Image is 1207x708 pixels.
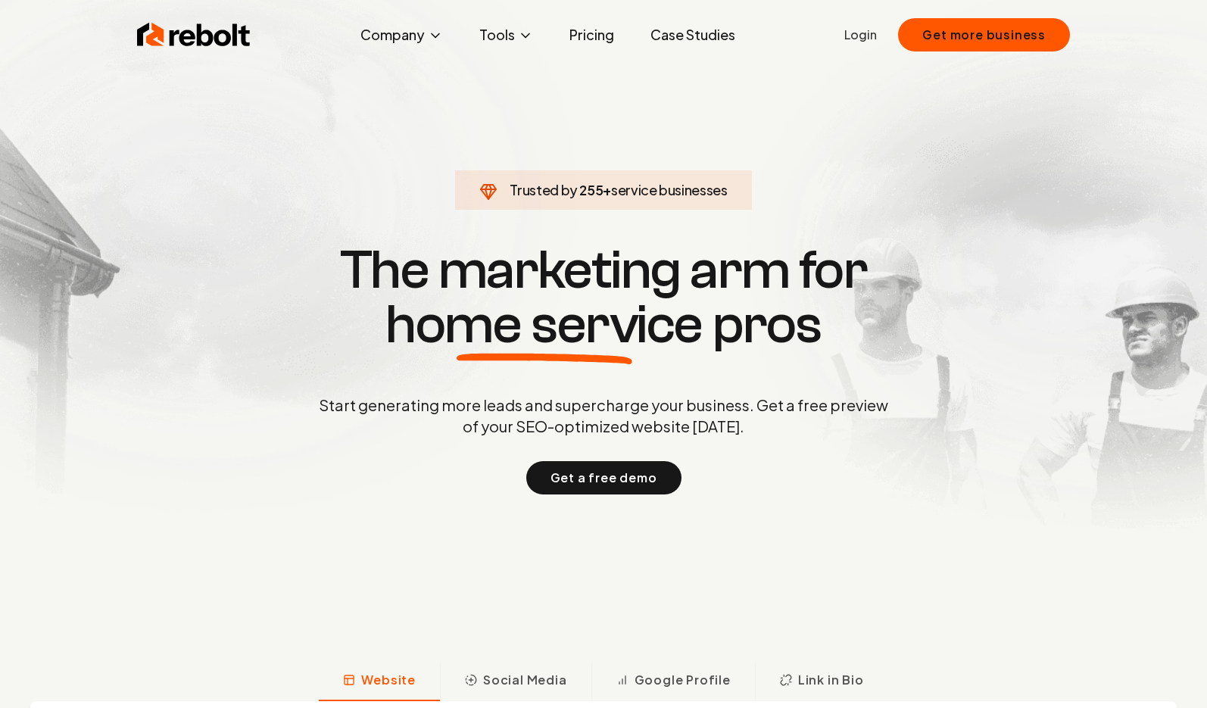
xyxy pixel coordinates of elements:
[844,26,877,44] a: Login
[638,20,747,50] a: Case Studies
[591,662,755,701] button: Google Profile
[798,671,864,689] span: Link in Bio
[319,662,440,701] button: Website
[755,662,888,701] button: Link in Bio
[898,18,1070,51] button: Get more business
[137,20,251,50] img: Rebolt Logo
[526,461,681,494] button: Get a free demo
[467,20,545,50] button: Tools
[510,181,577,198] span: Trusted by
[579,179,603,201] span: 255
[611,181,728,198] span: service businesses
[557,20,626,50] a: Pricing
[635,671,731,689] span: Google Profile
[316,395,891,437] p: Start generating more leads and supercharge your business. Get a free preview of your SEO-optimiz...
[440,662,591,701] button: Social Media
[483,671,567,689] span: Social Media
[348,20,455,50] button: Company
[385,298,703,352] span: home service
[603,181,611,198] span: +
[240,243,967,352] h1: The marketing arm for pros
[361,671,416,689] span: Website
